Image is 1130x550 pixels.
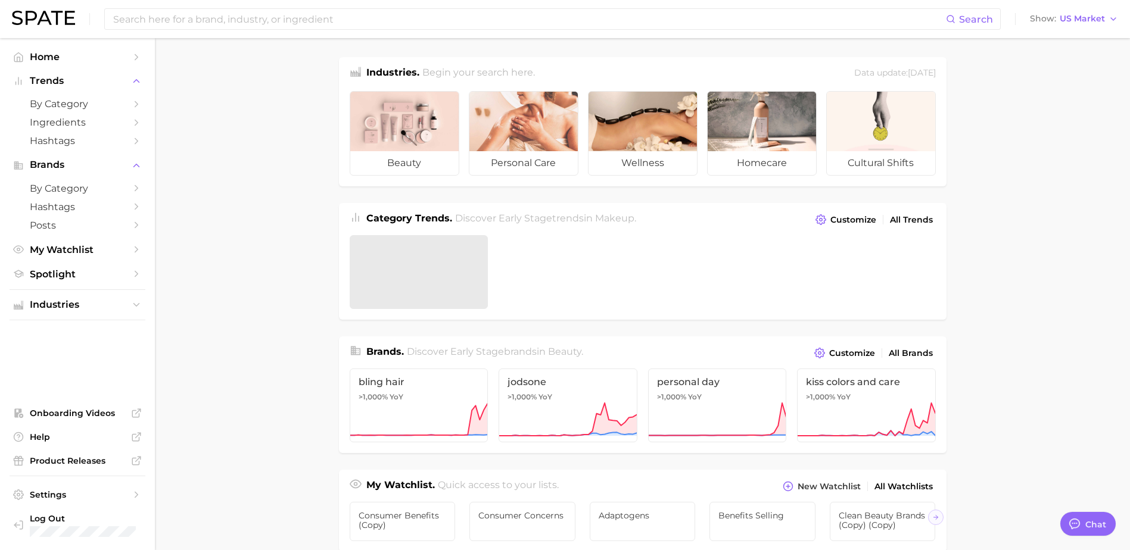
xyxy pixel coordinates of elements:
[30,135,125,146] span: Hashtags
[589,151,697,175] span: wellness
[588,91,698,176] a: wellness
[508,392,537,401] span: >1,000%
[10,132,145,150] a: Hashtags
[811,345,877,361] button: Customize
[10,216,145,235] a: Posts
[112,9,946,29] input: Search here for a brand, industry, or ingredient
[390,392,403,402] span: YoY
[422,65,535,82] h2: Begin your search here.
[359,376,480,387] span: bling hair
[350,151,459,175] span: beauty
[30,489,125,500] span: Settings
[10,486,145,504] a: Settings
[887,212,936,228] a: All Trends
[469,91,578,176] a: personal care
[30,299,125,310] span: Industries
[350,368,488,442] a: bling hair>1,000% YoY
[886,345,936,361] a: All Brands
[657,392,686,401] span: >1,000%
[359,511,447,530] span: Consumer Benefits (copy)
[30,201,125,212] span: Hashtags
[366,478,435,495] h1: My Watchlist.
[829,348,875,358] span: Customize
[508,376,628,387] span: jodsone
[590,502,696,541] a: adaptogens
[469,502,575,541] a: Consumer Concerns
[889,348,933,358] span: All Brands
[827,151,935,175] span: cultural shifts
[538,392,552,402] span: YoY
[10,198,145,216] a: Hashtags
[10,510,145,540] a: Log out. Currently logged in with e-mail jennifer.king@symrise.com.
[478,511,566,520] span: Consumer Concerns
[499,368,637,442] a: jodsone>1,000% YoY
[30,51,125,62] span: Home
[350,502,456,541] a: Consumer Benefits (copy)
[10,428,145,446] a: Help
[1060,15,1105,22] span: US Market
[30,455,125,466] span: Product Releases
[657,376,778,387] span: personal day
[959,14,993,25] span: Search
[709,502,815,541] a: Benefits Selling
[366,346,404,357] span: Brands .
[548,346,581,357] span: beauty
[12,11,75,25] img: SPATE
[595,212,634,224] span: makeup
[30,183,125,194] span: by Category
[718,511,807,520] span: Benefits Selling
[30,408,125,418] span: Onboarding Videos
[30,117,125,128] span: Ingredients
[806,392,835,401] span: >1,000%
[359,392,388,401] span: >1,000%
[30,98,125,110] span: by Category
[830,215,876,225] span: Customize
[830,502,936,541] a: Clean Beauty Brands (copy) (copy)
[30,220,125,231] span: Posts
[350,91,459,176] a: beauty
[798,482,861,492] span: New Watchlist
[707,91,817,176] a: homecare
[688,392,702,402] span: YoY
[366,212,452,224] span: Category Trends .
[890,215,933,225] span: All Trends
[438,478,559,495] h2: Quick access to your lists.
[30,268,125,280] span: Spotlight
[30,432,125,442] span: Help
[10,404,145,422] a: Onboarding Videos
[10,113,145,132] a: Ingredients
[928,510,944,525] button: Scroll Right
[455,212,636,224] span: Discover Early Stage trends in .
[10,452,145,470] a: Product Releases
[1030,15,1056,22] span: Show
[874,482,933,492] span: All Watchlists
[780,478,863,495] button: New Watchlist
[806,376,927,387] span: kiss colors and care
[30,160,125,170] span: Brands
[30,244,125,255] span: My Watchlist
[648,368,787,442] a: personal day>1,000% YoY
[10,156,145,174] button: Brands
[469,151,578,175] span: personal care
[1027,11,1121,27] button: ShowUS Market
[10,48,145,66] a: Home
[826,91,936,176] a: cultural shifts
[366,65,419,82] h1: Industries.
[797,368,936,442] a: kiss colors and care>1,000% YoY
[10,265,145,283] a: Spotlight
[813,211,879,228] button: Customize
[871,479,936,495] a: All Watchlists
[10,179,145,198] a: by Category
[10,240,145,259] a: My Watchlist
[839,511,927,530] span: Clean Beauty Brands (copy) (copy)
[30,76,125,86] span: Trends
[10,95,145,113] a: by Category
[708,151,816,175] span: homecare
[837,392,851,402] span: YoY
[10,72,145,90] button: Trends
[599,511,687,520] span: adaptogens
[10,296,145,314] button: Industries
[854,65,936,82] div: Data update: [DATE]
[407,346,583,357] span: Discover Early Stage brands in .
[30,513,143,524] span: Log Out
